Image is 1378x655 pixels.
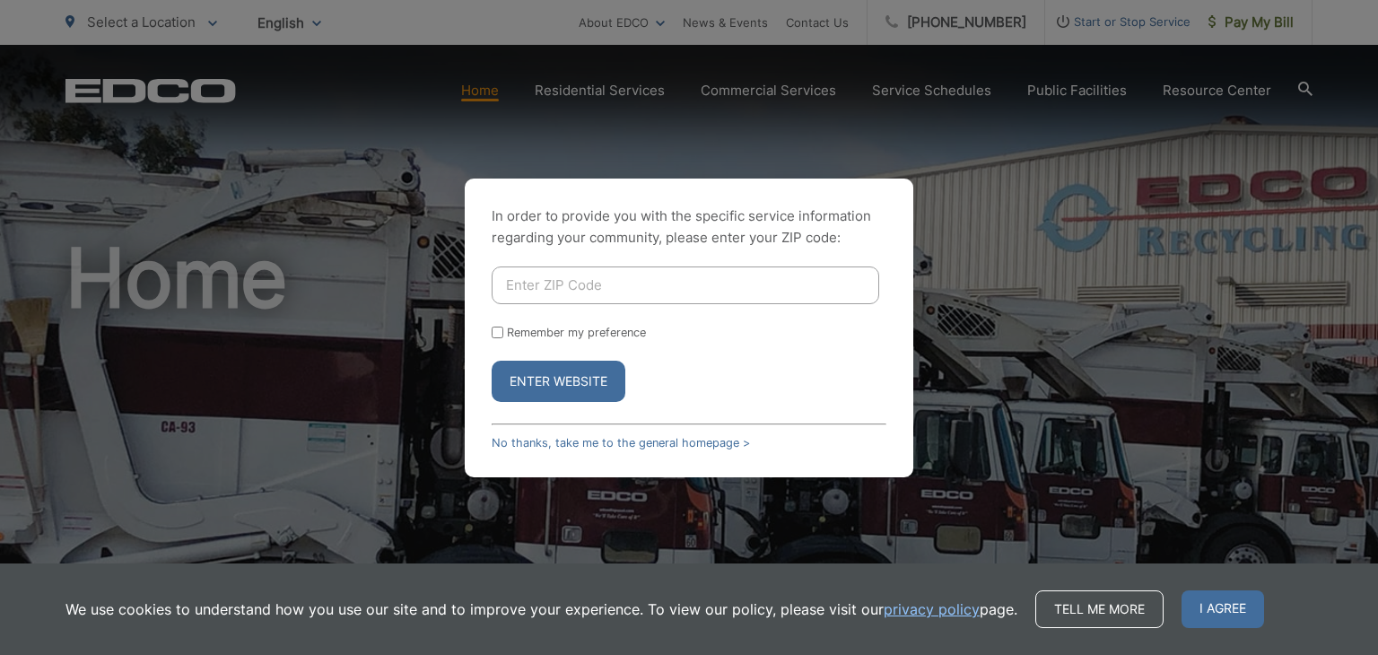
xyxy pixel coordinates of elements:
[507,326,646,339] label: Remember my preference
[1035,590,1164,628] a: Tell me more
[1182,590,1264,628] span: I agree
[492,266,879,304] input: Enter ZIP Code
[884,598,980,620] a: privacy policy
[492,205,886,249] p: In order to provide you with the specific service information regarding your community, please en...
[492,361,625,402] button: Enter Website
[65,598,1017,620] p: We use cookies to understand how you use our site and to improve your experience. To view our pol...
[492,436,750,450] a: No thanks, take me to the general homepage >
